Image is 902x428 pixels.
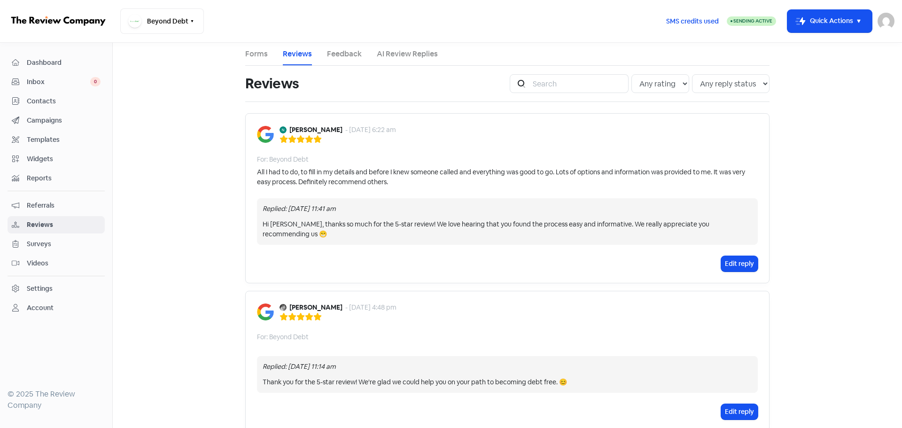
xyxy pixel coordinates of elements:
[27,173,101,183] span: Reports
[27,201,101,210] span: Referrals
[658,16,727,25] a: SMS credits used
[345,303,397,312] div: - [DATE] 4:48 pm
[8,389,105,411] div: © 2025 The Review Company
[8,131,105,148] a: Templates
[263,377,752,387] div: Thank you for the 5-star review! We're glad we could help you on your path to becoming debt free. 😊
[8,216,105,233] a: Reviews
[27,154,101,164] span: Widgets
[27,116,101,125] span: Campaigns
[27,239,101,249] span: Surveys
[8,150,105,168] a: Widgets
[878,13,894,30] img: User
[8,235,105,253] a: Surveys
[257,303,274,320] img: Image
[8,54,105,71] a: Dashboard
[90,77,101,86] span: 0
[120,8,204,34] button: Beyond Debt
[345,125,396,135] div: - [DATE] 6:22 am
[8,255,105,272] a: Videos
[27,135,101,145] span: Templates
[733,18,772,24] span: Sending Active
[27,258,101,268] span: Videos
[257,126,274,143] img: Image
[263,219,752,239] div: Hi [PERSON_NAME], thanks so much for the 5-star review! We love hearing that you found the proces...
[8,73,105,91] a: Inbox 0
[8,280,105,297] a: Settings
[27,58,101,68] span: Dashboard
[666,16,719,26] span: SMS credits used
[527,74,629,93] input: Search
[257,332,309,342] div: For: Beyond Debt
[263,362,336,371] i: Replied: [DATE] 11:14 am
[257,167,758,187] div: All I had to do, to fill in my details and before I knew someone called and everything was good t...
[27,77,90,87] span: Inbox
[27,303,54,313] div: Account
[8,93,105,110] a: Contacts
[721,404,758,420] button: Edit reply
[257,155,309,164] div: For: Beyond Debt
[8,197,105,214] a: Referrals
[8,170,105,187] a: Reports
[8,112,105,129] a: Campaigns
[289,303,342,312] b: [PERSON_NAME]
[263,204,336,213] i: Replied: [DATE] 11:41 am
[27,220,101,230] span: Reviews
[787,10,872,32] button: Quick Actions
[721,256,758,272] button: Edit reply
[245,69,299,99] h1: Reviews
[289,125,342,135] b: [PERSON_NAME]
[727,16,776,27] a: Sending Active
[280,304,287,311] img: Avatar
[27,96,101,106] span: Contacts
[280,126,287,133] img: Avatar
[27,284,53,294] div: Settings
[245,48,268,60] a: Forms
[283,48,312,60] a: Reviews
[327,48,362,60] a: Feedback
[8,299,105,317] a: Account
[377,48,438,60] a: AI Review Replies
